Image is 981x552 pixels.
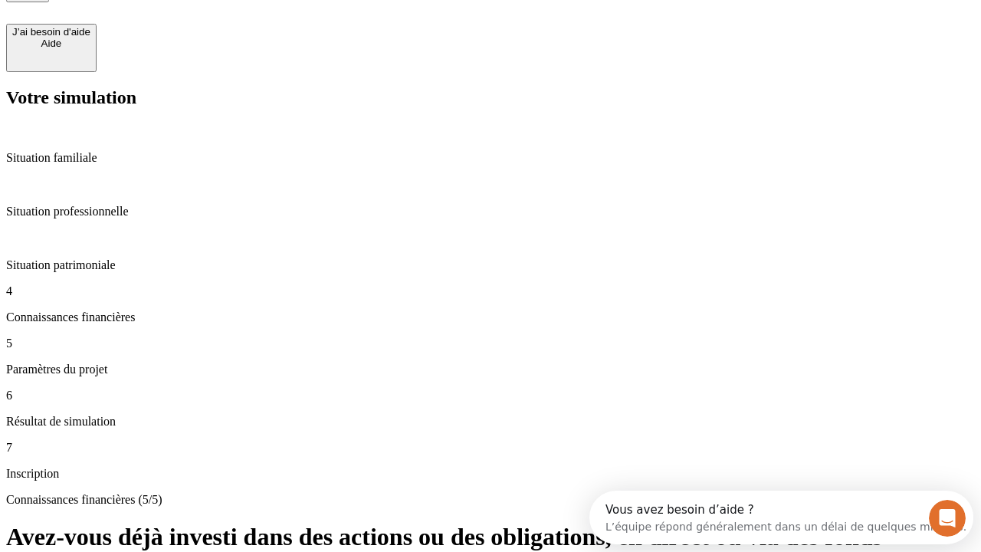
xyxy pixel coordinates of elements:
[6,467,975,481] p: Inscription
[6,284,975,298] p: 4
[6,337,975,350] p: 5
[6,258,975,272] p: Situation patrimoniale
[6,24,97,72] button: J’ai besoin d'aideAide
[6,310,975,324] p: Connaissances financières
[16,13,377,25] div: Vous avez besoin d’aide ?
[16,25,377,41] div: L’équipe répond généralement dans un délai de quelques minutes.
[6,87,975,108] h2: Votre simulation
[6,441,975,455] p: 7
[6,415,975,429] p: Résultat de simulation
[589,491,973,544] iframe: Intercom live chat discovery launcher
[6,6,422,48] div: Ouvrir le Messenger Intercom
[6,151,975,165] p: Situation familiale
[6,389,975,402] p: 6
[12,38,90,49] div: Aide
[12,26,90,38] div: J’ai besoin d'aide
[6,493,975,507] p: Connaissances financières (5/5)
[6,205,975,219] p: Situation professionnelle
[929,500,966,537] iframe: Intercom live chat
[6,363,975,376] p: Paramètres du projet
